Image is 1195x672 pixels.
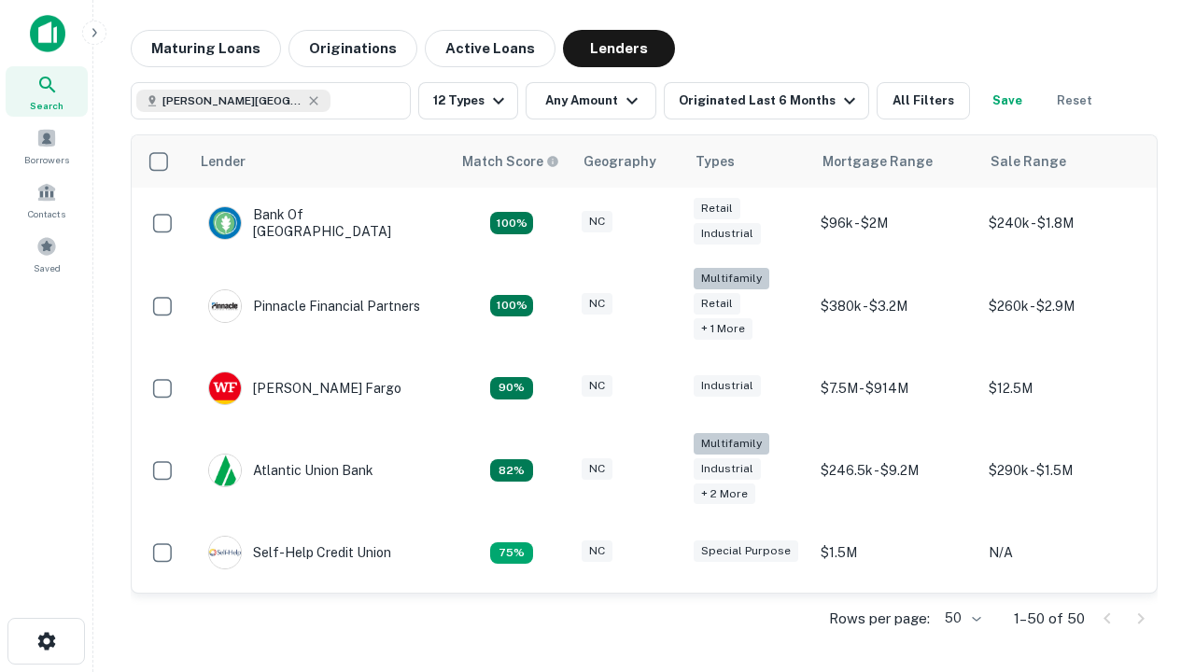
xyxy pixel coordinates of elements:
[979,135,1147,188] th: Sale Range
[694,293,740,315] div: Retail
[208,536,391,569] div: Self-help Credit Union
[572,135,684,188] th: Geography
[1102,463,1195,553] iframe: Chat Widget
[208,371,401,405] div: [PERSON_NAME] Fargo
[209,537,241,568] img: picture
[583,150,656,173] div: Geography
[208,454,373,487] div: Atlantic Union Bank
[811,353,979,424] td: $7.5M - $914M
[462,151,559,172] div: Capitalize uses an advanced AI algorithm to match your search with the best lender. The match sco...
[582,458,612,480] div: NC
[425,30,555,67] button: Active Loans
[979,188,1147,259] td: $240k - $1.8M
[694,223,761,245] div: Industrial
[991,150,1066,173] div: Sale Range
[694,483,755,505] div: + 2 more
[209,290,241,322] img: picture
[131,30,281,67] button: Maturing Loans
[490,377,533,399] div: Matching Properties: 12, hasApolloMatch: undefined
[190,135,451,188] th: Lender
[679,90,861,112] div: Originated Last 6 Months
[30,15,65,52] img: capitalize-icon.png
[979,424,1147,518] td: $290k - $1.5M
[694,375,761,397] div: Industrial
[6,66,88,117] a: Search
[490,295,533,317] div: Matching Properties: 24, hasApolloMatch: undefined
[694,198,740,219] div: Retail
[201,150,246,173] div: Lender
[526,82,656,119] button: Any Amount
[418,82,518,119] button: 12 Types
[979,353,1147,424] td: $12.5M
[462,151,555,172] h6: Match Score
[563,30,675,67] button: Lenders
[209,372,241,404] img: picture
[822,150,933,173] div: Mortgage Range
[811,135,979,188] th: Mortgage Range
[811,517,979,588] td: $1.5M
[209,207,241,239] img: picture
[208,206,432,240] div: Bank Of [GEOGRAPHIC_DATA]
[582,540,612,562] div: NC
[28,206,65,221] span: Contacts
[582,293,612,315] div: NC
[694,268,769,289] div: Multifamily
[694,433,769,455] div: Multifamily
[829,608,930,630] p: Rows per page:
[162,92,302,109] span: [PERSON_NAME][GEOGRAPHIC_DATA], [GEOGRAPHIC_DATA]
[6,229,88,279] a: Saved
[684,135,811,188] th: Types
[977,82,1037,119] button: Save your search to get updates of matches that match your search criteria.
[664,82,869,119] button: Originated Last 6 Months
[979,259,1147,353] td: $260k - $2.9M
[490,459,533,482] div: Matching Properties: 11, hasApolloMatch: undefined
[937,605,984,632] div: 50
[209,455,241,486] img: picture
[811,259,979,353] td: $380k - $3.2M
[811,424,979,518] td: $246.5k - $9.2M
[1045,82,1104,119] button: Reset
[6,175,88,225] a: Contacts
[1014,608,1085,630] p: 1–50 of 50
[34,260,61,275] span: Saved
[208,289,420,323] div: Pinnacle Financial Partners
[30,98,63,113] span: Search
[490,212,533,234] div: Matching Properties: 14, hasApolloMatch: undefined
[694,318,752,340] div: + 1 more
[811,188,979,259] td: $96k - $2M
[288,30,417,67] button: Originations
[877,82,970,119] button: All Filters
[696,150,735,173] div: Types
[451,135,572,188] th: Capitalize uses an advanced AI algorithm to match your search with the best lender. The match sco...
[6,120,88,171] a: Borrowers
[694,458,761,480] div: Industrial
[979,517,1147,588] td: N/A
[490,542,533,565] div: Matching Properties: 10, hasApolloMatch: undefined
[582,375,612,397] div: NC
[694,540,798,562] div: Special Purpose
[582,211,612,232] div: NC
[24,152,69,167] span: Borrowers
